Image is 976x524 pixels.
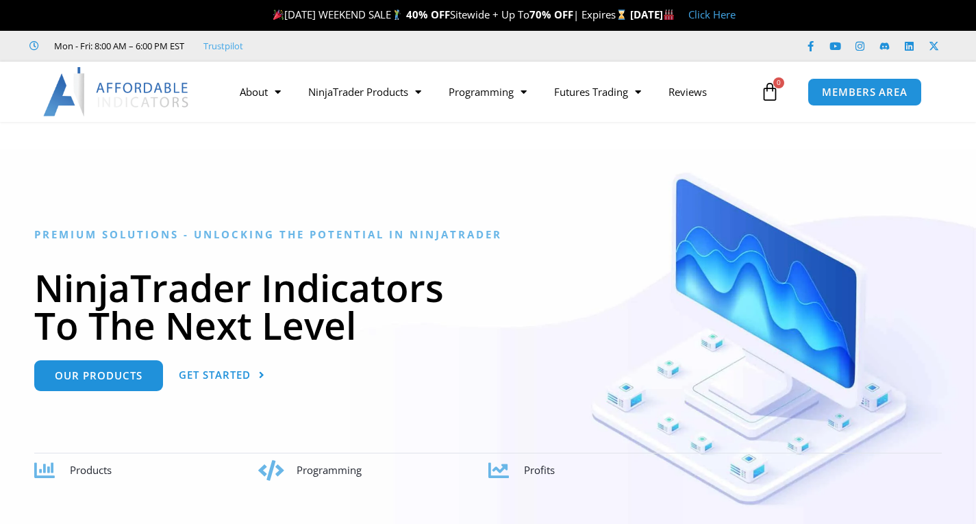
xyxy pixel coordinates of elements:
[179,360,265,391] a: Get Started
[226,76,757,108] nav: Menu
[392,10,402,20] img: 🏌️‍♂️
[297,463,362,477] span: Programming
[688,8,736,21] a: Click Here
[34,269,942,344] h1: NinjaTrader Indicators To The Next Level
[270,8,629,21] span: [DATE] WEEKEND SALE Sitewide + Up To | Expires
[179,370,251,380] span: Get Started
[43,67,190,116] img: LogoAI | Affordable Indicators – NinjaTrader
[295,76,435,108] a: NinjaTrader Products
[226,76,295,108] a: About
[273,10,284,20] img: 🎉
[773,77,784,88] span: 0
[529,8,573,21] strong: 70% OFF
[34,228,942,241] h6: Premium Solutions - Unlocking the Potential in NinjaTrader
[630,8,675,21] strong: [DATE]
[808,78,922,106] a: MEMBERS AREA
[435,76,540,108] a: Programming
[740,72,800,112] a: 0
[616,10,627,20] img: ⌛
[655,76,721,108] a: Reviews
[51,38,184,54] span: Mon - Fri: 8:00 AM – 6:00 PM EST
[203,38,243,54] a: Trustpilot
[55,371,142,381] span: Our Products
[822,87,908,97] span: MEMBERS AREA
[540,76,655,108] a: Futures Trading
[406,8,450,21] strong: 40% OFF
[524,463,555,477] span: Profits
[34,360,163,391] a: Our Products
[70,463,112,477] span: Products
[664,10,674,20] img: 🏭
